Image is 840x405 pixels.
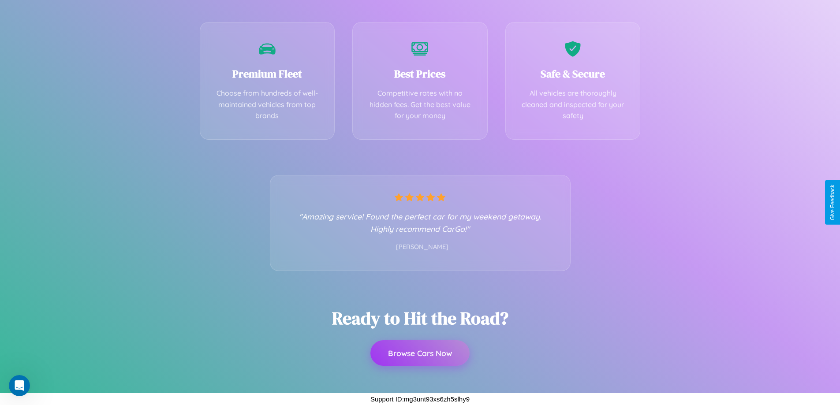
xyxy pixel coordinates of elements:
[213,67,321,81] h3: Premium Fleet
[519,88,627,122] p: All vehicles are thoroughly cleaned and inspected for your safety
[213,88,321,122] p: Choose from hundreds of well-maintained vehicles from top brands
[366,88,474,122] p: Competitive rates with no hidden fees. Get the best value for your money
[288,242,553,253] p: - [PERSON_NAME]
[519,67,627,81] h3: Safe & Secure
[366,67,474,81] h3: Best Prices
[9,375,30,396] iframe: Intercom live chat
[332,306,508,330] h2: Ready to Hit the Road?
[370,393,470,405] p: Support ID: mg3unt93xs6zh5slhy9
[370,340,470,366] button: Browse Cars Now
[829,185,836,220] div: Give Feedback
[288,210,553,235] p: "Amazing service! Found the perfect car for my weekend getaway. Highly recommend CarGo!"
